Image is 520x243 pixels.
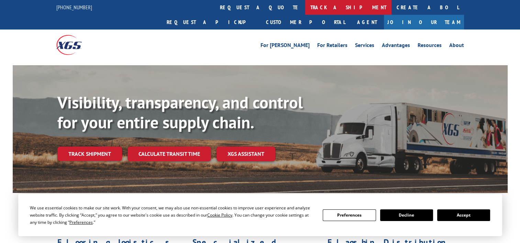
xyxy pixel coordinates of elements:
span: Preferences [69,219,93,225]
a: XGS ASSISTANT [217,147,275,161]
a: Advantages [382,43,410,50]
a: Join Our Team [384,15,464,30]
a: [PHONE_NUMBER] [56,4,92,11]
a: Track shipment [57,147,122,161]
span: Cookie Policy [207,212,232,218]
b: Visibility, transparency, and control for your entire supply chain. [57,92,303,133]
a: For [PERSON_NAME] [261,43,310,50]
a: Customer Portal [261,15,350,30]
a: About [449,43,464,50]
button: Decline [380,209,433,221]
button: Accept [437,209,490,221]
a: Calculate transit time [128,147,211,161]
button: Preferences [323,209,376,221]
a: Agent [350,15,384,30]
a: For Retailers [317,43,347,50]
a: Services [355,43,374,50]
a: Resources [418,43,442,50]
div: Cookie Consent Prompt [18,194,502,236]
div: We use essential cookies to make our site work. With your consent, we may also use non-essential ... [30,204,314,226]
a: Request a pickup [162,15,261,30]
